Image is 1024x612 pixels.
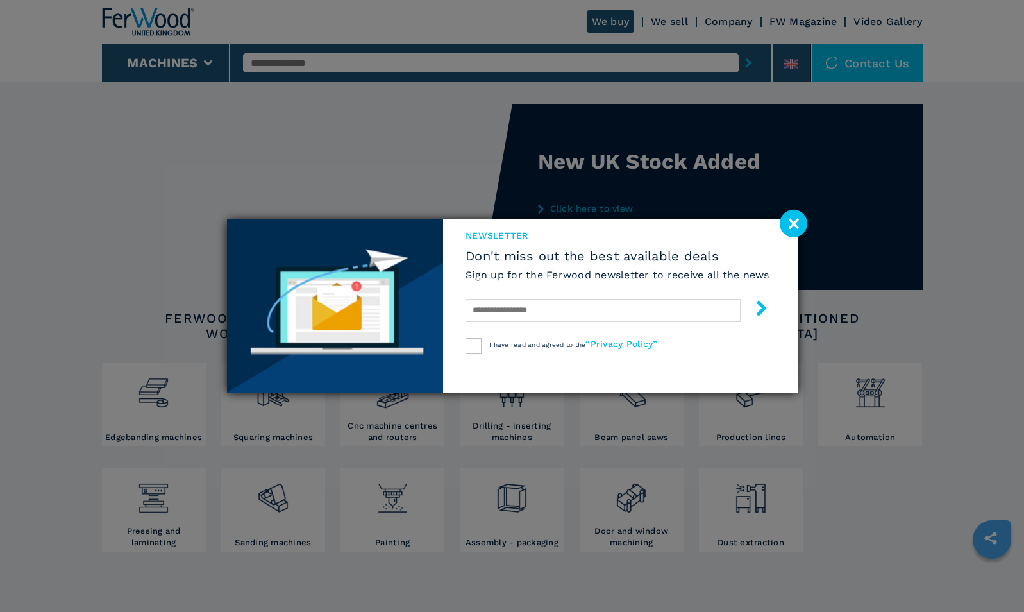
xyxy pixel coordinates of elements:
[741,295,769,325] button: submit-button
[466,248,769,264] span: Don't miss out the best available deals
[466,229,769,242] span: newsletter
[227,219,444,393] img: Newsletter image
[466,268,769,282] h6: Sign up for the Ferwood newsletter to receive all the news
[489,341,657,348] span: I have read and agreed to the
[585,339,657,349] a: “Privacy Policy”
